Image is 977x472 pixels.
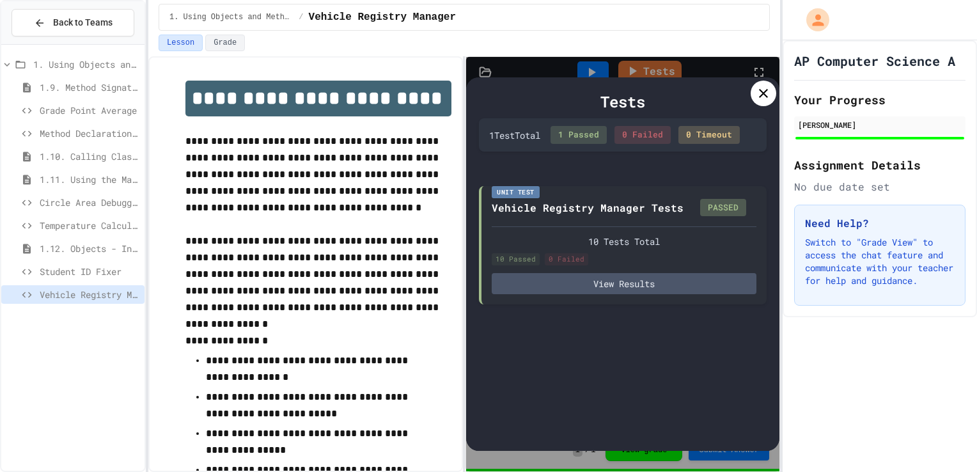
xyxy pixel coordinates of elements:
[479,90,767,113] div: Tests
[678,126,740,144] div: 0 Timeout
[700,199,746,217] div: PASSED
[614,126,671,144] div: 0 Failed
[40,196,139,209] span: Circle Area Debugger
[40,127,139,140] span: Method Declaration Helper
[40,288,139,301] span: Vehicle Registry Manager
[40,150,139,163] span: 1.10. Calling Class Methods
[33,58,139,71] span: 1. Using Objects and Methods
[492,200,684,216] div: Vehicle Registry Manager Tests
[492,235,756,248] div: 10 Tests Total
[40,173,139,186] span: 1.11. Using the Math Class
[794,52,955,70] h1: AP Computer Science A
[794,156,965,174] h2: Assignment Details
[40,104,139,117] span: Grade Point Average
[545,253,588,265] div: 0 Failed
[489,129,540,142] div: 1 Test Total
[40,219,139,232] span: Temperature Calculator Helper
[169,12,293,22] span: 1. Using Objects and Methods
[551,126,607,144] div: 1 Passed
[40,81,139,94] span: 1.9. Method Signatures
[794,91,965,109] h2: Your Progress
[309,10,456,25] span: Vehicle Registry Manager
[492,253,540,265] div: 10 Passed
[793,5,832,35] div: My Account
[805,236,955,287] p: Switch to "Grade View" to access the chat feature and communicate with your teacher for help and ...
[40,265,139,278] span: Student ID Fixer
[40,242,139,255] span: 1.12. Objects - Instances of Classes
[205,35,245,51] button: Grade
[794,179,965,194] div: No due date set
[805,216,955,231] h3: Need Help?
[492,186,540,198] div: Unit Test
[299,12,303,22] span: /
[798,119,962,130] div: [PERSON_NAME]
[159,35,203,51] button: Lesson
[492,273,756,294] button: View Results
[53,16,113,29] span: Back to Teams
